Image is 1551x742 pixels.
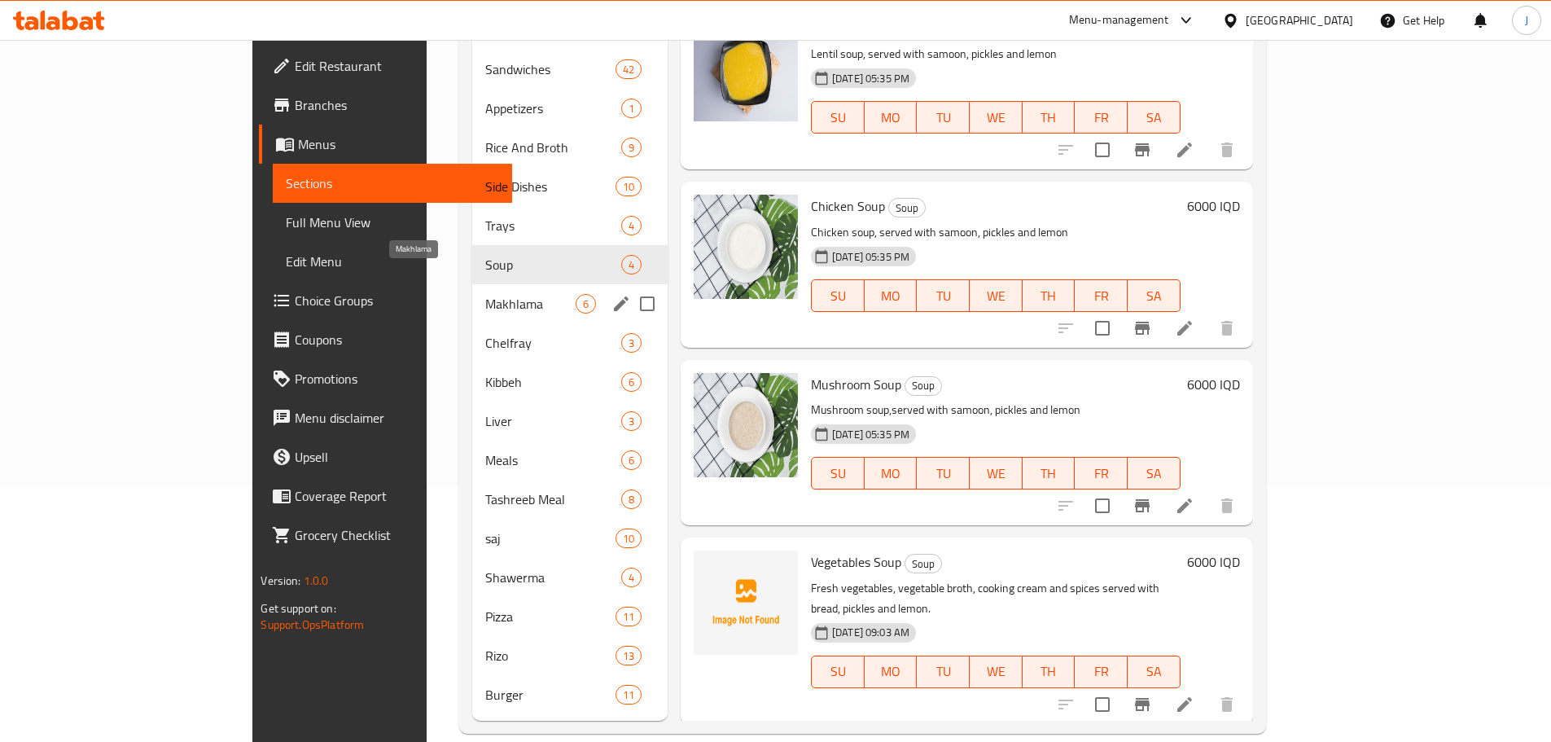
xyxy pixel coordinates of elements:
div: items [621,450,642,470]
button: SA [1128,101,1181,134]
span: Select to update [1085,133,1119,167]
span: 9 [622,140,641,156]
span: Kibbeh [485,372,620,392]
span: Version: [261,570,300,591]
span: 6 [622,453,641,468]
span: 8 [622,492,641,507]
div: items [616,59,642,79]
div: Burger [485,685,615,705]
button: WE [970,656,1023,688]
a: Support.OpsPlatform [261,614,364,635]
div: Soup4 [472,245,668,284]
span: FR [1081,660,1121,683]
div: Chelfray3 [472,323,668,362]
button: FR [1075,279,1128,312]
nav: Menu sections [472,4,668,721]
span: WE [976,284,1016,308]
span: Select to update [1085,311,1119,345]
span: TH [1029,660,1069,683]
span: Edit Restaurant [295,56,498,76]
span: TH [1029,462,1069,485]
span: 3 [622,336,641,351]
div: items [616,646,642,665]
div: Trays4 [472,206,668,245]
span: 11 [616,609,641,625]
span: Trays [485,216,620,235]
span: Full Menu View [286,213,498,232]
p: Fresh vegetables, vegetable broth, cooking cream and spices served with bread, pickles and lemon. [811,578,1181,619]
span: TH [1029,106,1069,130]
button: TH [1023,279,1076,312]
span: Select to update [1085,687,1119,722]
span: SU [818,284,858,308]
span: TU [923,462,963,485]
a: Grocery Checklist [259,516,511,555]
a: Edit menu item [1175,695,1194,714]
span: Sections [286,173,498,193]
button: delete [1207,130,1246,169]
div: Menu-management [1069,11,1169,30]
div: Soup [905,376,942,396]
button: MO [865,101,918,134]
div: items [616,607,642,626]
span: Makhlama [485,294,575,314]
span: Soup [889,199,925,217]
a: Choice Groups [259,281,511,320]
div: Side Dishes10 [472,167,668,206]
span: Tashreeb Meal [485,490,620,509]
span: Soup [485,255,620,274]
div: items [621,216,642,235]
div: Appetizers1 [472,89,668,128]
a: Edit menu item [1175,318,1194,338]
span: SA [1134,106,1174,130]
span: Pizza [485,607,615,626]
span: Upsell [295,447,498,467]
button: Branch-specific-item [1123,486,1162,525]
span: SU [818,462,858,485]
p: Lentil soup, served with samoon, pickles and lemon [811,44,1181,64]
span: 13 [616,648,641,664]
span: WE [976,462,1016,485]
img: Lentil Soup [694,17,798,121]
button: TU [917,279,970,312]
div: Shawerma [485,568,620,587]
div: Rizo13 [472,636,668,675]
span: FR [1081,106,1121,130]
button: SU [811,101,865,134]
span: Soup [905,376,941,395]
span: Rizo [485,646,615,665]
span: FR [1081,462,1121,485]
a: Edit menu item [1175,140,1194,160]
button: TH [1023,457,1076,490]
a: Sections [273,164,511,203]
button: MO [865,279,918,312]
span: SA [1134,462,1174,485]
span: Select to update [1085,489,1119,523]
span: 10 [616,179,641,195]
span: FR [1081,284,1121,308]
div: Appetizers [485,99,620,118]
button: edit [609,292,633,316]
span: J [1525,11,1528,29]
a: Upsell [259,437,511,476]
span: saj [485,529,615,548]
button: Branch-specific-item [1123,309,1162,348]
span: MO [871,284,911,308]
a: Edit Restaurant [259,46,511,86]
span: Edit Menu [286,252,498,271]
button: SA [1128,457,1181,490]
div: Liver [485,411,620,431]
img: Chicken Soup [694,195,798,299]
span: WE [976,106,1016,130]
span: Mushroom Soup [811,372,901,397]
a: Edit Menu [273,242,511,281]
span: 6 [576,296,595,312]
div: items [576,294,596,314]
span: Coupons [295,330,498,349]
h6: 6000 IQD [1187,373,1240,396]
div: Burger11 [472,675,668,714]
div: Soup [888,198,926,217]
span: Side Dishes [485,177,615,196]
button: WE [970,101,1023,134]
button: FR [1075,656,1128,688]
